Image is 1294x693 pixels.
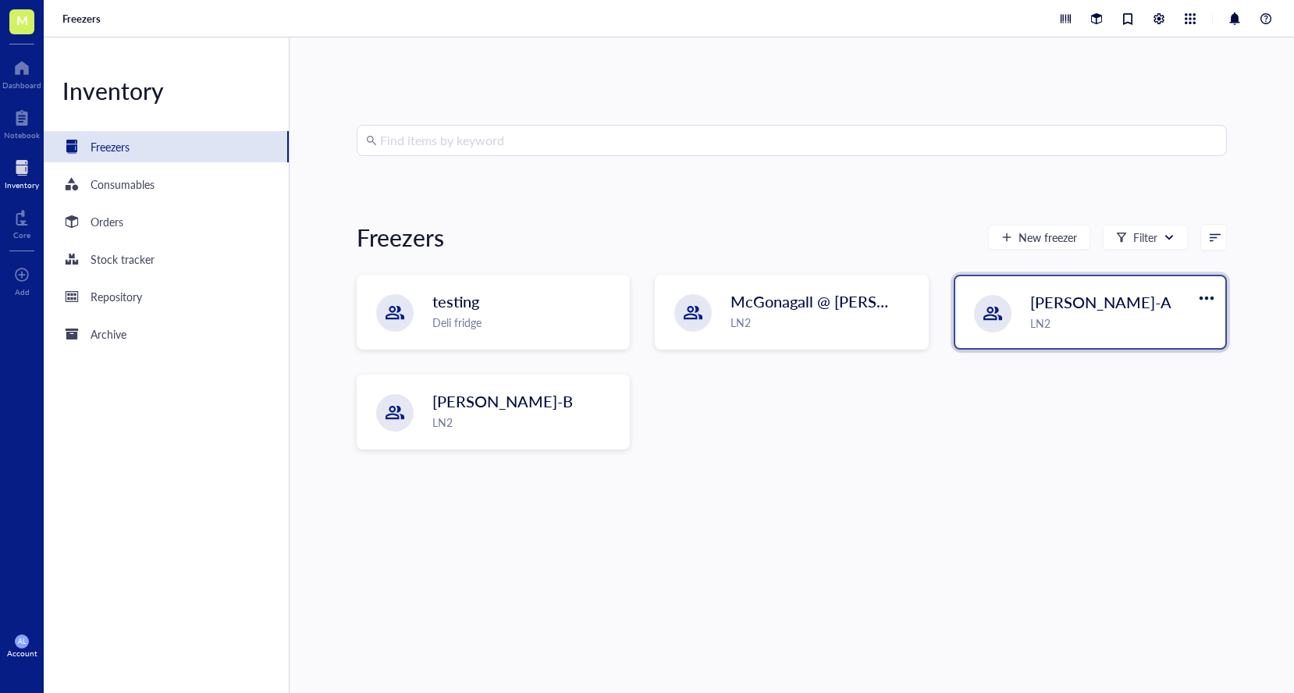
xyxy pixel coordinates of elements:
[1030,291,1171,313] span: [PERSON_NAME]-A
[91,213,123,230] div: Orders
[44,281,289,312] a: Repository
[13,205,30,240] a: Core
[731,314,918,331] div: LN2
[1133,229,1157,246] div: Filter
[18,638,26,645] span: AL
[5,155,39,190] a: Inventory
[16,10,28,30] span: M
[62,12,104,26] a: Freezers
[91,251,155,268] div: Stock tracker
[44,131,289,162] a: Freezers
[91,176,155,193] div: Consumables
[1018,231,1077,243] span: New freezer
[15,287,30,297] div: Add
[91,288,142,305] div: Repository
[357,222,444,253] div: Freezers
[44,169,289,200] a: Consumables
[988,225,1090,250] button: New freezer
[2,80,41,90] div: Dashboard
[4,130,40,140] div: Notebook
[44,206,289,237] a: Orders
[13,230,30,240] div: Core
[2,55,41,90] a: Dashboard
[432,314,620,331] div: Deli fridge
[1030,315,1216,332] div: LN2
[432,390,573,412] span: [PERSON_NAME]-B
[731,290,959,312] span: McGonagall @ [PERSON_NAME]
[5,180,39,190] div: Inventory
[432,414,620,431] div: LN2
[91,138,130,155] div: Freezers
[432,290,479,312] span: testing
[7,649,37,658] div: Account
[44,318,289,350] a: Archive
[4,105,40,140] a: Notebook
[44,243,289,275] a: Stock tracker
[91,325,126,343] div: Archive
[44,75,289,106] div: Inventory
